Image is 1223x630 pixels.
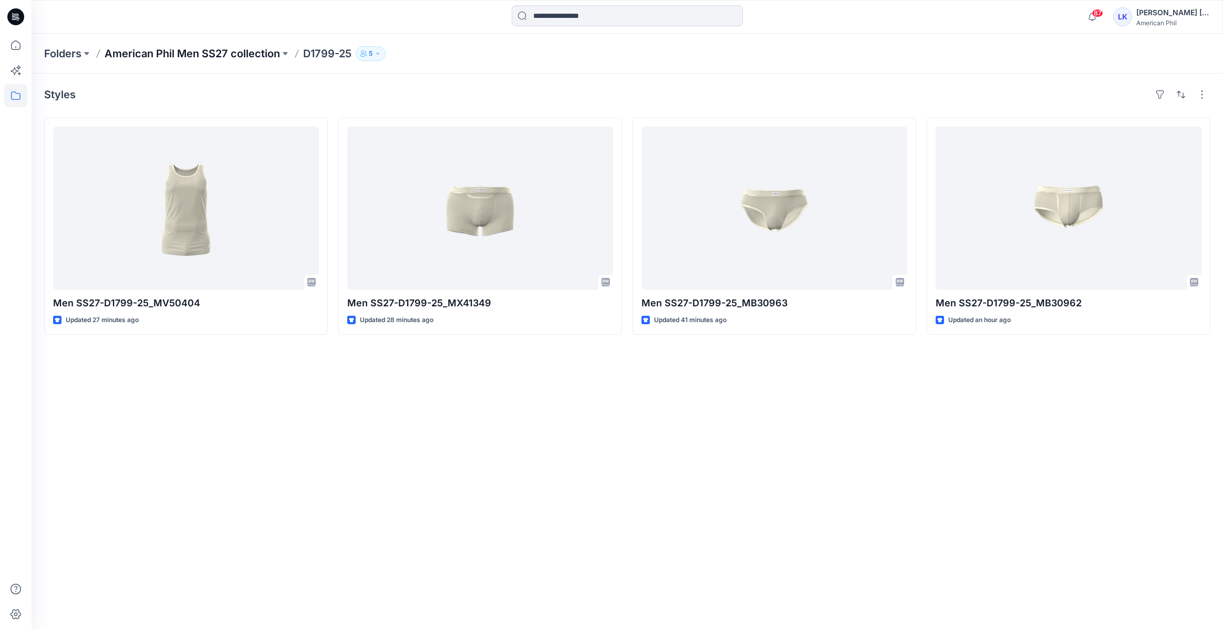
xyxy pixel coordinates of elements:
div: [PERSON_NAME] [PERSON_NAME] [1136,6,1210,19]
button: 5 [356,46,386,61]
span: 87 [1092,9,1103,17]
div: American Phil [1136,19,1210,27]
p: Updated 27 minutes ago [66,315,139,326]
a: Folders [44,46,81,61]
p: Men SS27-D1799-25_MB30963 [641,296,907,311]
a: Men SS27-D1799-25_MB30962 [936,127,1201,290]
p: D1799-25 [303,46,351,61]
div: LK [1113,7,1132,26]
a: Men SS27-D1799-25_MX41349 [347,127,613,290]
h4: Styles [44,88,76,101]
p: Men SS27-D1799-25_MB30962 [936,296,1201,311]
p: 5 [369,48,372,59]
p: Men SS27-D1799-25_MX41349 [347,296,613,311]
p: Updated 28 minutes ago [360,315,433,326]
p: Men SS27-D1799-25_MV50404 [53,296,319,311]
a: Men SS27-D1799-25_MV50404 [53,127,319,290]
a: American Phil Men SS27 collection [105,46,280,61]
a: Men SS27-D1799-25_MB30963 [641,127,907,290]
p: Updated 41 minutes ago [654,315,727,326]
p: Updated an hour ago [948,315,1011,326]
